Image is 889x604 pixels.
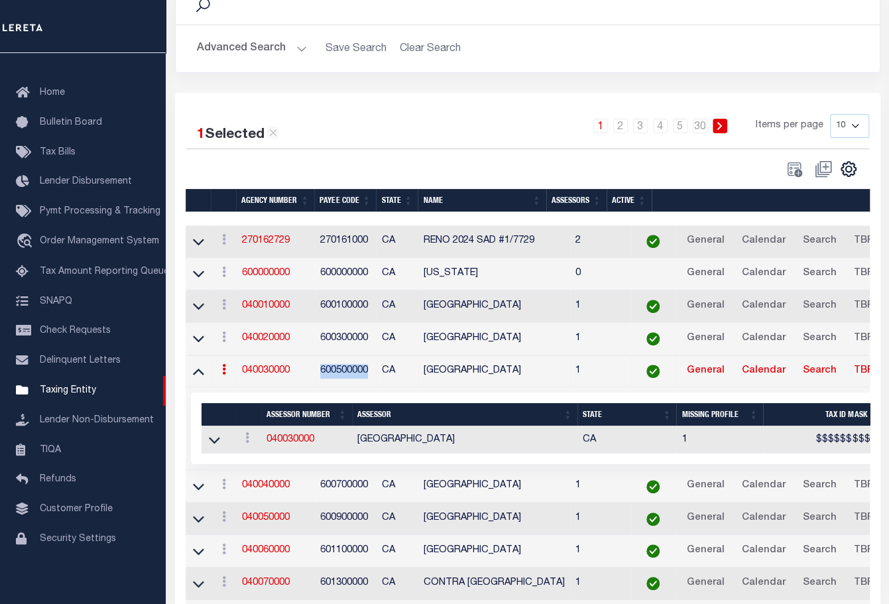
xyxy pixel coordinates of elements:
a: Calendar [736,508,792,529]
td: 2 [570,225,630,258]
a: TBRs [848,328,885,349]
td: CA [377,355,418,388]
a: Search [797,296,843,317]
span: 1 [197,128,205,142]
td: 1 [570,535,630,568]
td: [GEOGRAPHIC_DATA] [418,323,570,355]
a: 3 [633,119,648,133]
td: CA [377,290,418,323]
td: 1 [570,323,630,355]
img: check-icon-green.svg [646,332,660,345]
td: RENO 2024 SAD #1/7729 [418,225,570,258]
span: SNAPQ [40,296,72,306]
span: Customer Profile [40,505,113,514]
a: Calendar [736,231,792,252]
a: 270162729 [242,236,290,245]
span: Lender Non-Disbursement [40,416,154,425]
a: 040010000 [242,301,290,310]
th: Agency Number: activate to sort column ascending [236,189,314,212]
a: Calendar [736,475,792,497]
a: Search [797,231,843,252]
span: Delinquent Letters [40,356,121,365]
th: Assessors: activate to sort column ascending [546,189,607,212]
a: 1 [593,119,608,133]
a: TBRs [848,296,885,317]
img: check-icon-green.svg [646,544,660,558]
th: State: activate to sort column ascending [577,403,677,426]
td: CA [377,568,418,600]
td: CA [577,426,677,453]
a: Search [797,540,843,562]
span: Home [40,88,65,97]
th: Assessor Number: activate to sort column ascending [261,403,352,426]
a: 040070000 [242,578,290,587]
img: check-icon-green.svg [646,513,660,526]
img: check-icon-green.svg [646,577,660,590]
a: General [681,475,731,497]
a: 040030000 [242,366,290,375]
a: 040030000 [267,435,314,444]
td: 1 [570,355,630,388]
a: Calendar [736,361,792,382]
td: CONTRA [GEOGRAPHIC_DATA] [418,568,570,600]
a: TBRs [848,361,885,382]
th: Active: activate to sort column ascending [607,189,652,212]
a: Calendar [736,540,792,562]
span: Bulletin Board [40,118,102,127]
td: [GEOGRAPHIC_DATA] [418,535,570,568]
button: Advanced Search [197,36,307,62]
td: [GEOGRAPHIC_DATA] [418,290,570,323]
span: Security Settings [40,534,116,544]
a: General [681,540,731,562]
a: TBRs [848,573,885,594]
img: check-icon-green.svg [646,365,660,378]
td: 1 [570,503,630,535]
td: 600000000 [315,258,377,290]
a: TBRs [848,540,885,562]
a: Search [797,475,843,497]
td: CA [377,503,418,535]
span: $$$$$$$$$$$$ [816,435,888,444]
img: check-icon-green.svg [646,300,660,313]
a: General [681,328,731,349]
td: CA [377,535,418,568]
a: Calendar [736,573,792,594]
span: Check Requests [40,326,111,335]
span: Pymt Processing & Tracking [40,207,160,216]
td: CA [377,225,418,258]
th: Payee Code: activate to sort column ascending [314,189,376,212]
td: 600500000 [315,355,377,388]
a: 2 [613,119,628,133]
a: Calendar [736,263,792,284]
a: 5 [673,119,687,133]
a: Search [797,361,843,382]
span: Tax Amount Reporting Queue [40,267,169,276]
td: [GEOGRAPHIC_DATA] [352,426,577,453]
td: CA [377,258,418,290]
td: [GEOGRAPHIC_DATA] [418,355,570,388]
th: State: activate to sort column ascending [376,189,418,212]
a: General [681,361,731,382]
a: General [681,508,731,529]
img: check-icon-green.svg [646,480,660,493]
a: General [681,263,731,284]
a: 4 [653,119,668,133]
a: 040040000 [242,481,290,490]
a: General [681,573,731,594]
td: 601300000 [315,568,377,600]
a: TBRs [848,475,885,497]
a: 040050000 [242,513,290,522]
th: Name: activate to sort column ascending [418,189,546,212]
span: Items per page [756,119,823,133]
td: 600100000 [315,290,377,323]
td: CA [377,470,418,503]
td: [GEOGRAPHIC_DATA] [418,470,570,503]
td: 1 [570,470,630,503]
td: [US_STATE] [418,258,570,290]
td: 1 [570,290,630,323]
a: Search [797,508,843,529]
a: 30 [693,119,707,133]
span: TIQA [40,445,61,454]
span: Refunds [40,475,76,484]
a: 040060000 [242,546,290,555]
